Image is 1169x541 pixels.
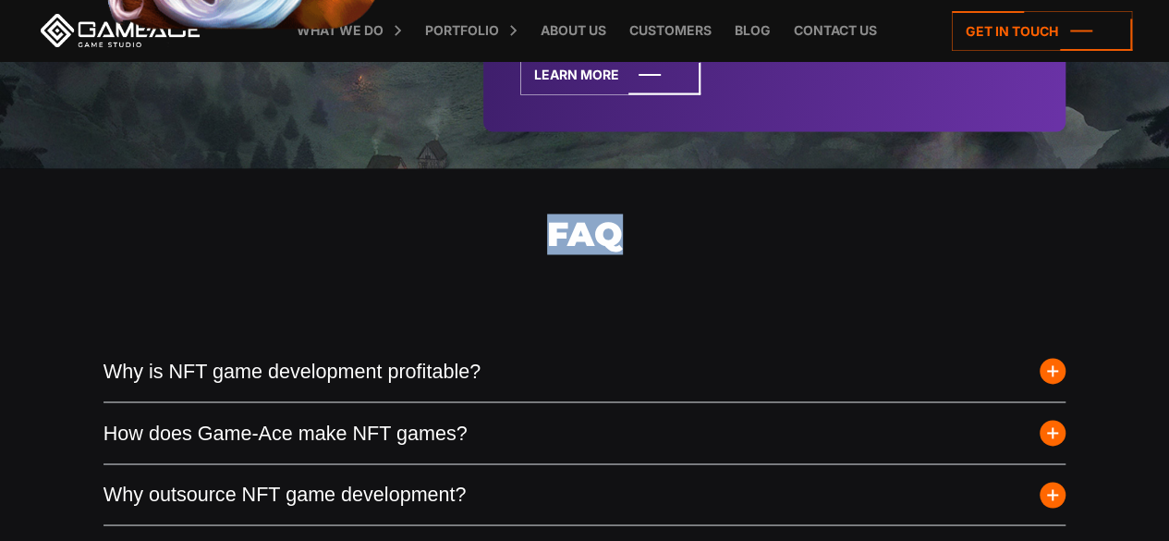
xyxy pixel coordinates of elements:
a: Get in touch [952,11,1132,51]
button: Why is NFT game development profitable? [104,340,1066,401]
h2: FAQ [104,168,1066,347]
a: Learn more [520,55,700,94]
button: How does Game-Ace make NFT games? [104,402,1066,463]
button: Why outsource NFT game development? [104,464,1066,525]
